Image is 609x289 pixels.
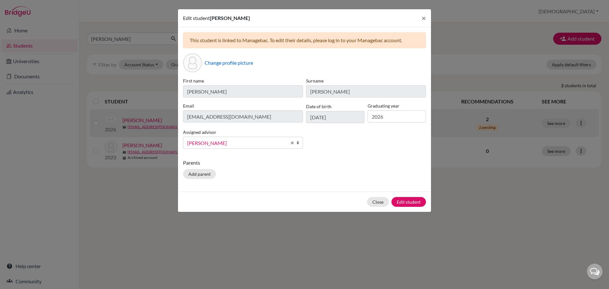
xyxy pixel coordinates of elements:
[183,159,426,167] p: Parents
[391,197,426,207] button: Edit student
[368,102,426,109] label: Graduating year
[367,197,389,207] button: Close
[306,103,331,110] label: Date of birth
[183,129,216,135] label: Assigned advisor
[183,32,426,48] div: This student is linked to Managebac. To edit their details, please log in to your Managebac account.
[183,102,303,109] label: Email
[14,4,31,10] span: Ayuda
[416,9,431,27] button: Close
[183,77,303,84] label: First name
[183,15,210,21] span: Edit student
[306,77,426,84] label: Surname
[306,111,364,123] input: dd/mm/yyyy
[183,53,202,72] div: Profile picture
[422,13,426,23] span: ×
[183,169,216,179] button: Add parent
[210,15,250,21] span: [PERSON_NAME]
[187,139,287,147] span: [PERSON_NAME]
